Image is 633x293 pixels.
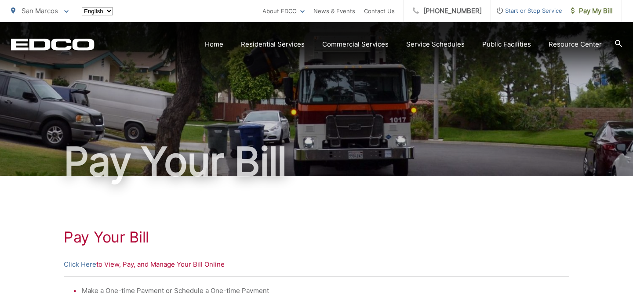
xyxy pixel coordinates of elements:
[64,259,96,270] a: Click Here
[549,39,602,50] a: Resource Center
[571,6,613,16] span: Pay My Bill
[313,6,355,16] a: News & Events
[241,39,305,50] a: Residential Services
[11,140,622,184] h1: Pay Your Bill
[22,7,58,15] span: San Marcos
[482,39,531,50] a: Public Facilities
[11,38,95,51] a: EDCD logo. Return to the homepage.
[205,39,223,50] a: Home
[364,6,395,16] a: Contact Us
[82,7,113,15] select: Select a language
[64,228,569,246] h1: Pay Your Bill
[322,39,389,50] a: Commercial Services
[406,39,465,50] a: Service Schedules
[262,6,305,16] a: About EDCO
[64,259,569,270] p: to View, Pay, and Manage Your Bill Online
